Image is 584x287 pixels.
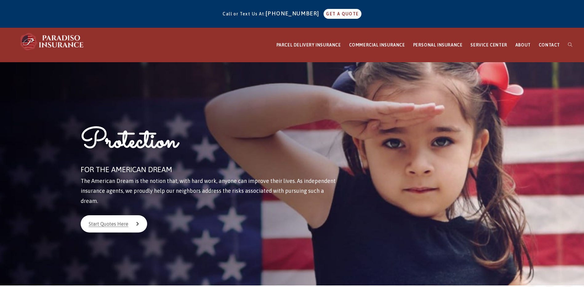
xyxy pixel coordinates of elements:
span: CONTACT [539,42,560,47]
a: ABOUT [511,28,535,62]
h1: Protection [81,124,337,163]
a: SERVICE CENTER [466,28,511,62]
a: COMMERCIAL INSURANCE [345,28,409,62]
span: PARCEL DELIVERY INSURANCE [276,42,341,47]
span: The American Dream is the notion that, with hard work, anyone can improve their lives. As indepen... [81,178,336,204]
span: COMMERCIAL INSURANCE [349,42,405,47]
a: [PHONE_NUMBER] [266,10,322,17]
a: CONTACT [535,28,564,62]
a: Start Quotes Here [81,215,147,232]
span: ABOUT [515,42,531,47]
span: SERVICE CENTER [470,42,507,47]
a: PARCEL DELIVERY INSURANCE [272,28,345,62]
a: PERSONAL INSURANCE [409,28,467,62]
span: Call or Text Us At: [223,11,266,16]
span: PERSONAL INSURANCE [413,42,463,47]
img: Paradiso Insurance [18,32,86,51]
a: GET A QUOTE [324,9,361,19]
span: FOR THE AMERICAN DREAM [81,165,172,174]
